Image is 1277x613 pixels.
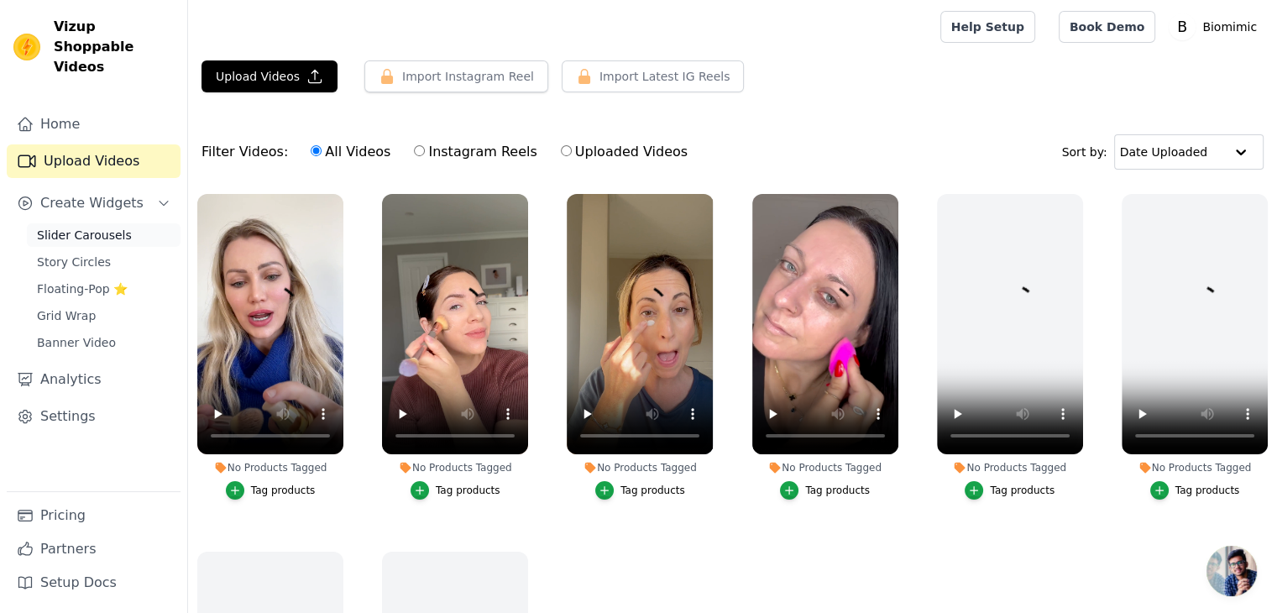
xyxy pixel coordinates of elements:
[411,481,500,500] button: Tag products
[1206,546,1257,596] div: Ouvrir le chat
[7,566,181,600] a: Setup Docs
[560,141,688,163] label: Uploaded Videos
[1062,134,1264,170] div: Sort by:
[310,141,391,163] label: All Videos
[7,532,181,566] a: Partners
[1059,11,1155,43] a: Book Demo
[990,484,1055,497] div: Tag products
[27,331,181,354] a: Banner Video
[780,481,870,500] button: Tag products
[1177,18,1187,35] text: B
[226,481,316,500] button: Tag products
[7,144,181,178] a: Upload Videos
[37,307,96,324] span: Grid Wrap
[37,280,128,297] span: Floating-Pop ⭐
[27,223,181,247] a: Slider Carousels
[752,461,898,474] div: No Products Tagged
[7,499,181,532] a: Pricing
[37,334,116,351] span: Banner Video
[37,227,132,244] span: Slider Carousels
[965,481,1055,500] button: Tag products
[937,461,1083,474] div: No Products Tagged
[7,186,181,220] button: Create Widgets
[27,304,181,327] a: Grid Wrap
[595,481,685,500] button: Tag products
[364,60,548,92] button: Import Instagram Reel
[311,145,322,156] input: All Videos
[1122,461,1268,474] div: No Products Tagged
[413,141,537,163] label: Instagram Reels
[40,193,144,213] span: Create Widgets
[1169,12,1264,42] button: B Biomimic
[37,254,111,270] span: Story Circles
[414,145,425,156] input: Instagram Reels
[382,461,528,474] div: No Products Tagged
[1196,12,1264,42] p: Biomimic
[940,11,1035,43] a: Help Setup
[1175,484,1240,497] div: Tag products
[567,461,713,474] div: No Products Tagged
[620,484,685,497] div: Tag products
[562,60,745,92] button: Import Latest IG Reels
[7,107,181,141] a: Home
[436,484,500,497] div: Tag products
[7,400,181,433] a: Settings
[599,68,730,85] span: Import Latest IG Reels
[561,145,572,156] input: Uploaded Videos
[201,60,338,92] button: Upload Videos
[7,363,181,396] a: Analytics
[27,250,181,274] a: Story Circles
[1150,481,1240,500] button: Tag products
[27,277,181,301] a: Floating-Pop ⭐
[805,484,870,497] div: Tag products
[13,34,40,60] img: Vizup
[54,17,174,77] span: Vizup Shoppable Videos
[197,461,343,474] div: No Products Tagged
[251,484,316,497] div: Tag products
[201,133,697,171] div: Filter Videos:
